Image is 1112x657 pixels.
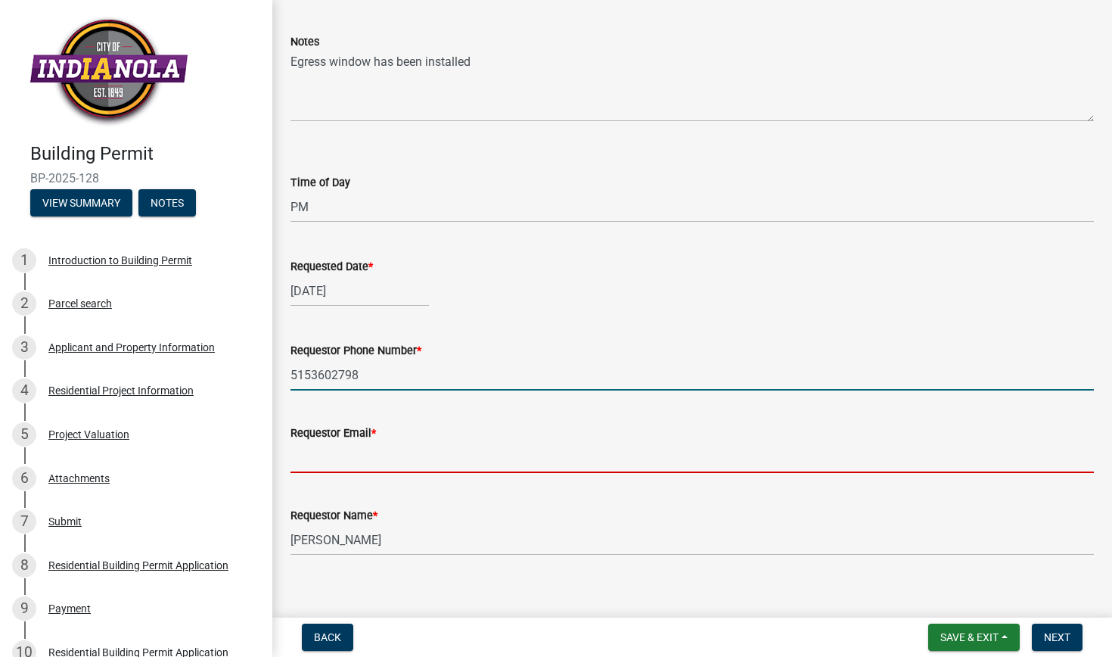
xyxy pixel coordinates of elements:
[1032,624,1082,651] button: Next
[928,624,1020,651] button: Save & Exit
[12,466,36,490] div: 6
[48,473,110,484] div: Attachments
[138,189,196,216] button: Notes
[12,596,36,621] div: 9
[290,428,376,439] label: Requestor Email
[48,342,215,353] div: Applicant and Property Information
[12,335,36,360] div: 3
[30,198,132,210] wm-modal-confirm: Summary
[48,385,194,396] div: Residential Project Information
[290,511,377,522] label: Requestor Name
[290,37,319,48] label: Notes
[12,422,36,447] div: 5
[12,509,36,534] div: 7
[30,189,132,216] button: View Summary
[314,631,341,643] span: Back
[290,276,429,307] input: mm/dd/yyyy
[48,560,228,571] div: Residential Building Permit Application
[30,143,260,165] h4: Building Permit
[30,16,188,127] img: City of Indianola, Iowa
[12,248,36,272] div: 1
[30,171,242,185] span: BP-2025-128
[48,516,82,527] div: Submit
[48,429,129,440] div: Project Valuation
[138,198,196,210] wm-modal-confirm: Notes
[290,178,350,188] label: Time of Day
[290,346,421,357] label: Requestor Phone Number
[1044,631,1070,643] span: Next
[302,624,353,651] button: Back
[12,378,36,403] div: 4
[290,262,373,272] label: Requested Date
[48,603,91,614] div: Payment
[48,255,192,266] div: Introduction to Building Permit
[940,631,999,643] span: Save & Exit
[12,291,36,316] div: 2
[12,553,36,578] div: 8
[48,298,112,309] div: Parcel search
